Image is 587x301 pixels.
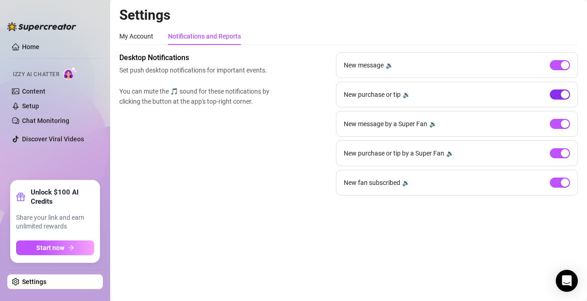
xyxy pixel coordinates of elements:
[119,31,153,41] div: My Account
[119,86,274,106] span: You can mute the 🎵 sound for these notifications by clicking the button at the app's top-right co...
[16,213,94,231] span: Share your link and earn unlimited rewards
[119,65,274,75] span: Set push desktop notifications for important events.
[344,178,400,188] span: New fan subscribed
[402,178,410,188] div: 🔉
[344,148,444,158] span: New purchase or tip by a Super Fan
[36,244,64,251] span: Start now
[168,31,241,41] div: Notifications and Reports
[63,67,77,80] img: AI Chatter
[446,148,454,158] div: 🔉
[429,119,437,129] div: 🔉
[344,119,427,129] span: New message by a Super Fan
[22,135,84,143] a: Discover Viral Videos
[31,188,94,206] strong: Unlock $100 AI Credits
[386,60,393,70] div: 🔉
[22,278,46,285] a: Settings
[556,270,578,292] div: Open Intercom Messenger
[16,192,25,201] span: gift
[16,240,94,255] button: Start nowarrow-right
[22,88,45,95] a: Content
[344,89,401,100] span: New purchase or tip
[119,6,578,24] h2: Settings
[7,22,76,31] img: logo-BBDzfeDw.svg
[22,117,69,124] a: Chat Monitoring
[22,102,39,110] a: Setup
[68,245,74,251] span: arrow-right
[119,52,274,63] span: Desktop Notifications
[403,89,410,100] div: 🔉
[344,60,384,70] span: New message
[13,70,59,79] span: Izzy AI Chatter
[22,43,39,50] a: Home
